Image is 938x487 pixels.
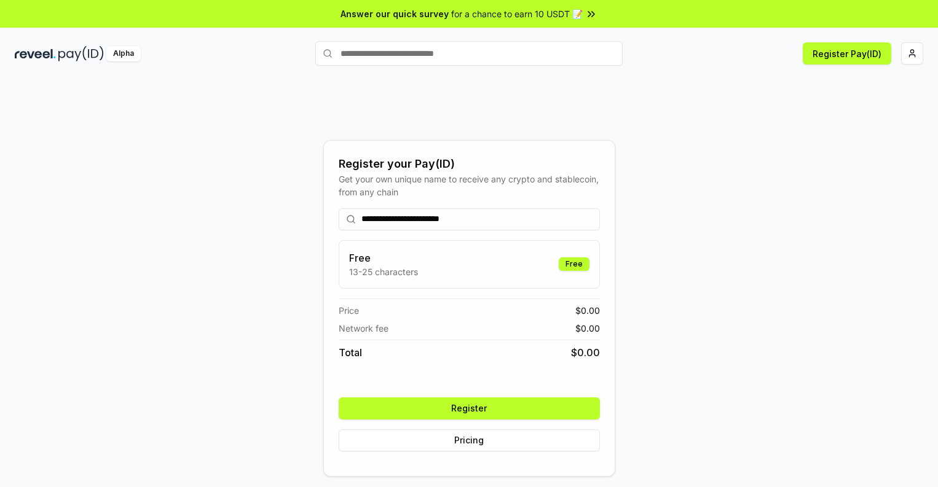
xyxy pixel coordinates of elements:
[349,265,418,278] p: 13-25 characters
[339,397,600,419] button: Register
[339,429,600,451] button: Pricing
[339,304,359,317] span: Price
[559,257,589,271] div: Free
[339,322,388,335] span: Network fee
[58,46,104,61] img: pay_id
[575,322,600,335] span: $ 0.00
[451,7,583,20] span: for a chance to earn 10 USDT 📝
[575,304,600,317] span: $ 0.00
[106,46,141,61] div: Alpha
[349,251,418,265] h3: Free
[803,42,891,64] button: Register Pay(ID)
[339,155,600,173] div: Register your Pay(ID)
[339,173,600,198] div: Get your own unique name to receive any crypto and stablecoin, from any chain
[341,7,449,20] span: Answer our quick survey
[571,345,600,360] span: $ 0.00
[15,46,56,61] img: reveel_dark
[339,345,362,360] span: Total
